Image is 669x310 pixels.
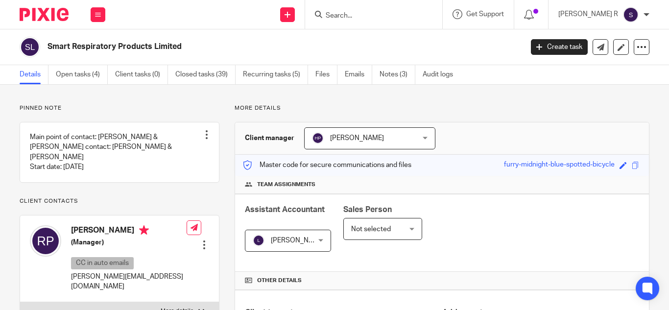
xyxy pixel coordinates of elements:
[30,225,61,257] img: svg%3E
[20,8,69,21] img: Pixie
[71,272,187,292] p: [PERSON_NAME][EMAIL_ADDRESS][DOMAIN_NAME]
[48,42,423,52] h2: Smart Respiratory Products Limited
[139,225,149,235] i: Primary
[558,9,618,19] p: [PERSON_NAME] R
[56,65,108,84] a: Open tasks (4)
[71,257,134,269] p: CC in auto emails
[330,135,384,142] span: [PERSON_NAME]
[423,65,460,84] a: Audit logs
[531,39,588,55] a: Create task
[271,237,331,244] span: [PERSON_NAME] V
[315,65,337,84] a: Files
[504,160,615,171] div: furry-midnight-blue-spotted-bicycle
[343,206,392,214] span: Sales Person
[71,238,187,247] h5: (Manager)
[175,65,236,84] a: Closed tasks (39)
[325,12,413,21] input: Search
[71,225,187,238] h4: [PERSON_NAME]
[351,226,391,233] span: Not selected
[345,65,372,84] a: Emails
[380,65,415,84] a: Notes (3)
[257,277,302,285] span: Other details
[245,133,294,143] h3: Client manager
[623,7,639,23] img: svg%3E
[20,197,219,205] p: Client contacts
[20,37,40,57] img: svg%3E
[312,132,324,144] img: svg%3E
[466,11,504,18] span: Get Support
[253,235,264,246] img: svg%3E
[257,181,315,189] span: Team assignments
[20,65,48,84] a: Details
[20,104,219,112] p: Pinned note
[245,206,325,214] span: Assistant Accountant
[243,65,308,84] a: Recurring tasks (5)
[235,104,649,112] p: More details
[242,160,411,170] p: Master code for secure communications and files
[115,65,168,84] a: Client tasks (0)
